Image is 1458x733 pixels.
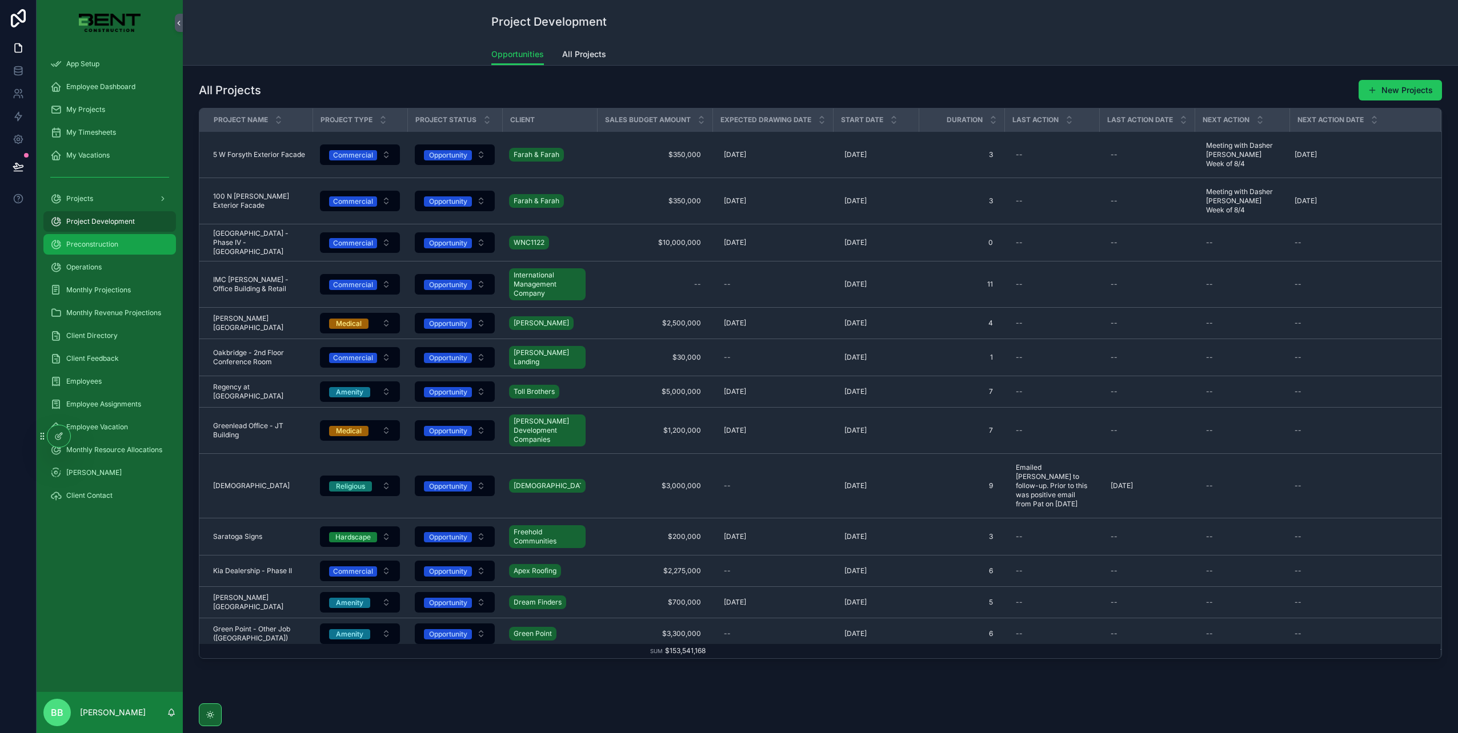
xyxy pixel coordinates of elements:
a: 7 [926,421,998,440]
span: 4 [930,319,993,328]
span: $350,000 [608,196,701,206]
a: Select Button [319,312,400,334]
a: $350,000 [604,146,706,164]
a: [DATE] [719,382,826,401]
a: Toll Brothers [509,385,559,398]
span: My Projects [66,105,105,114]
a: -- [1106,233,1188,252]
a: -- [1290,348,1427,366]
div: -- [1206,481,1213,490]
div: -- [1295,481,1301,490]
button: Select Button [415,232,495,253]
a: [PERSON_NAME] [43,462,176,483]
a: Select Button [414,347,495,368]
a: [DATE] [719,192,826,210]
a: Farah & Farah [509,146,590,164]
div: -- [724,353,731,362]
a: All Projects [562,44,606,67]
a: $2,500,000 [604,314,706,332]
a: Client Feedback [43,348,176,369]
span: $30,000 [608,353,701,362]
div: Opportunity [429,353,467,363]
a: -- [1011,421,1092,440]
span: [DATE] [844,319,867,328]
span: [DEMOGRAPHIC_DATA] [213,481,290,490]
a: Select Button [319,347,400,368]
a: Select Button [414,144,495,166]
span: Farah & Farah [514,196,559,206]
a: $1,200,000 [604,421,706,440]
a: Select Button [319,420,400,441]
a: [DATE] [840,382,912,401]
a: -- [1201,477,1283,495]
span: 1 [930,353,993,362]
div: -- [1206,426,1213,435]
a: Meeting with Dasher [PERSON_NAME] Week of 8/4 [1201,183,1283,219]
span: 3 [930,196,993,206]
button: Select Button [415,381,495,402]
a: Monthly Resource Allocations [43,440,176,460]
span: Meeting with Dasher [PERSON_NAME] Week of 8/4 [1206,187,1278,215]
div: Commercial [333,280,373,290]
a: -- [1011,348,1092,366]
a: [DATE] [840,275,912,293]
span: $10,000,000 [608,238,701,247]
span: Freehold Communities [514,527,581,546]
a: -- [1011,382,1092,401]
a: Operations [43,257,176,277]
a: [DATE] [1290,146,1427,164]
a: -- [1011,192,1092,210]
span: 9 [930,481,993,490]
a: [PERSON_NAME] Development Companies [509,412,590,449]
span: Monthly Revenue Projections [66,308,161,317]
div: Commercial [333,353,373,363]
span: My Timesheets [66,128,116,137]
a: [DEMOGRAPHIC_DATA] [509,479,586,493]
span: [PERSON_NAME] Development Companies [514,417,581,444]
a: Farah & Farah [509,192,590,210]
span: [DATE] [844,280,867,289]
a: 3 [926,527,998,546]
div: -- [694,280,701,289]
a: -- [1290,382,1427,401]
div: -- [1206,387,1213,396]
a: [PERSON_NAME] [509,316,574,330]
div: -- [1206,319,1213,328]
span: [DATE] [844,481,867,490]
a: -- [604,275,706,293]
div: Opportunity [429,196,467,207]
a: -- [1201,275,1283,293]
span: Greenlead Office - JT Building [213,421,306,440]
div: -- [1111,238,1117,247]
a: -- [1290,233,1427,252]
a: Farah & Farah [509,194,564,208]
a: My Timesheets [43,122,176,143]
a: Regency at [GEOGRAPHIC_DATA] [213,382,306,401]
a: -- [1106,348,1188,366]
span: App Setup [66,59,99,69]
div: Opportunity [429,238,467,248]
a: -- [719,275,826,293]
button: Select Button [320,526,400,547]
div: -- [1016,387,1023,396]
a: 3 [926,146,998,164]
span: Client Feedback [66,354,119,363]
div: Commercial [333,150,373,160]
a: 100 N [PERSON_NAME] Exterior Facade [213,192,306,210]
a: Monthly Revenue Projections [43,303,176,323]
a: Employee Assignments [43,394,176,414]
span: IMC [PERSON_NAME] - Office Building & Retail [213,275,306,293]
a: Select Button [319,144,400,166]
span: Meeting with Dasher [PERSON_NAME] Week of 8/4 [1206,141,1278,168]
a: [DATE] [719,527,826,546]
div: Medical [336,319,362,329]
a: International Management Company [509,266,590,303]
a: [PERSON_NAME] [509,314,590,332]
a: Client Contact [43,485,176,506]
span: Monthly Resource Allocations [66,445,162,454]
div: Religious [336,481,365,492]
a: $10,000,000 [604,233,706,252]
button: New Projects [1359,80,1442,100]
span: Employee Assignments [66,400,141,409]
